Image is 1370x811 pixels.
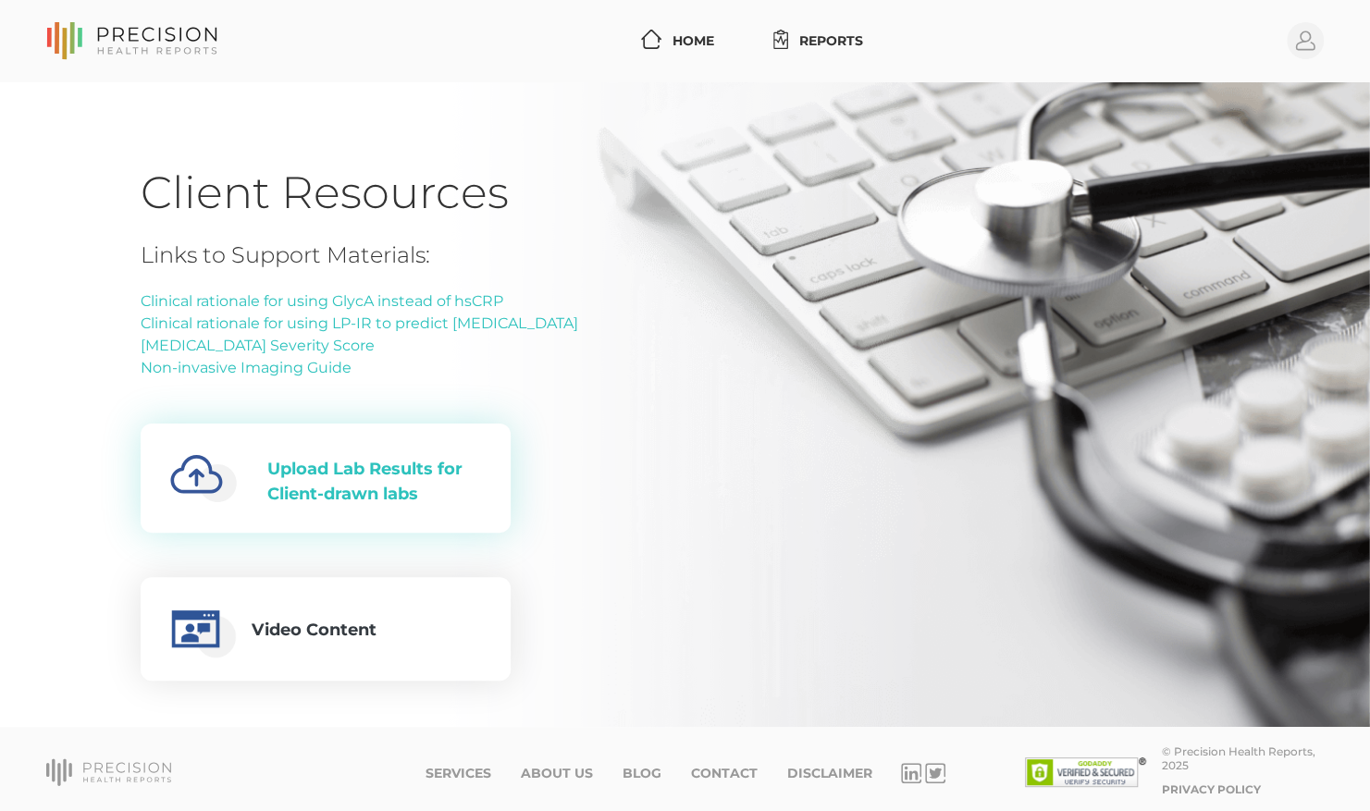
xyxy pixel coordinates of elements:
div: © Precision Health Reports, 2025 [1161,744,1324,772]
a: Clinical rationale for using GlycA instead of hsCRP [141,292,503,310]
div: Upload Lab Results for Client-drawn labs [267,457,481,507]
a: Clinical rationale for using LP-IR to predict [MEDICAL_DATA] [141,314,578,332]
a: About Us [520,766,592,781]
a: Reports [766,24,870,58]
a: Services [425,766,490,781]
img: educational-video.0c644723.png [166,599,237,658]
h1: Client Resources [141,166,1229,220]
a: Non-invasive Imaging Guide [141,359,352,376]
a: Blog [622,766,660,781]
div: Video Content [252,618,376,647]
a: Home [634,24,722,58]
a: Contact [690,766,757,781]
img: SSL site seal - click to verify [1025,757,1146,787]
a: [MEDICAL_DATA] Severity Score [141,337,375,354]
a: Disclaimer [786,766,871,781]
a: Privacy Policy [1161,782,1260,796]
h4: Links to Support Materials: [141,242,578,269]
